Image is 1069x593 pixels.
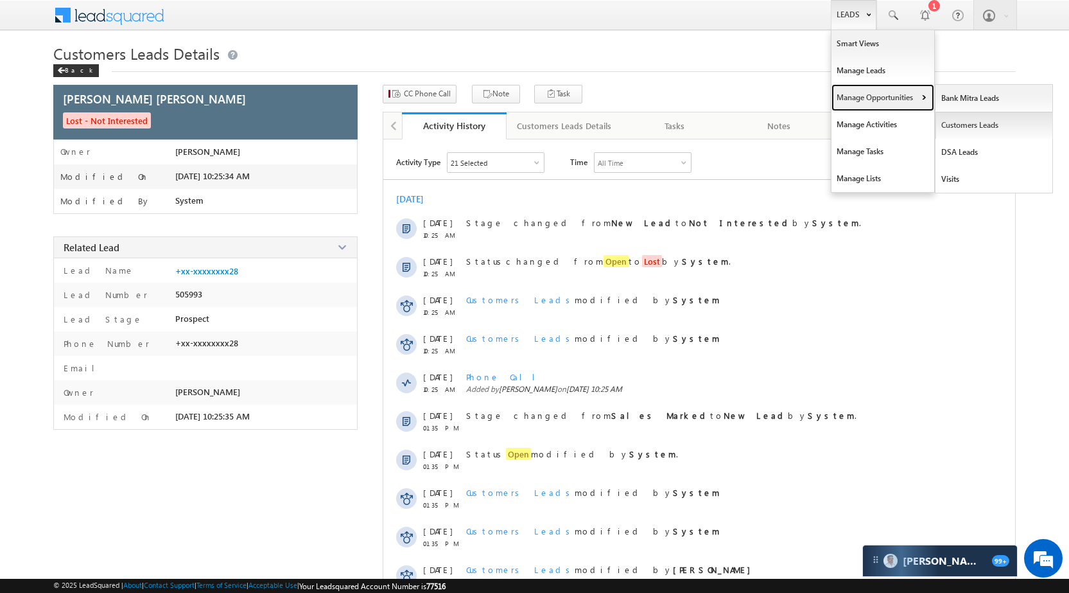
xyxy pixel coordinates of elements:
[727,112,832,139] a: Notes
[689,217,792,228] strong: Not Interested
[466,410,856,421] span: Stage changed from to by .
[673,333,720,344] strong: System
[423,308,462,316] span: 10:25 AM
[60,146,91,157] label: Owner
[423,501,462,509] span: 01:35 PM
[466,255,731,267] span: changed from to by .
[466,333,720,344] span: modified by
[248,581,297,589] a: Acceptable Use
[673,294,720,305] strong: System
[642,255,662,267] span: Lost
[466,526,720,536] span: modified by
[175,195,204,206] span: System
[423,270,462,278] span: 10:25 AM
[862,545,1018,577] div: carter-dragCarter[PERSON_NAME]99+
[423,564,452,575] span: [DATE]
[466,333,575,344] span: Customers Leads
[633,118,716,134] div: Tasks
[992,555,1009,567] span: 99+
[175,338,238,348] span: +xx-xxxxxxxx28
[423,385,462,393] span: 10:25 AM
[466,294,720,305] span: modified by
[812,217,859,228] strong: System
[673,564,757,575] strong: [PERSON_NAME]
[611,217,675,228] strong: New Lead
[22,67,54,84] img: d_60004797649_company_0_60004797649
[423,256,452,267] span: [DATE]
[423,217,452,228] span: [DATE]
[402,112,507,139] a: Activity History
[629,448,676,459] strong: System
[60,411,152,422] label: Modified On
[175,289,202,299] span: 505993
[60,338,150,349] label: Phone Number
[831,111,934,138] a: Manage Activities
[423,487,452,498] span: [DATE]
[196,581,247,589] a: Terms of Service
[423,448,452,459] span: [DATE]
[466,256,506,267] span: Status
[423,294,452,305] span: [DATE]
[175,266,238,276] span: +xx-xxxxxxxx28
[451,159,487,167] div: 21 Selected
[466,487,575,498] span: Customers Leads
[423,540,462,547] span: 01:35 PM
[724,410,788,421] strong: New Lead
[935,85,1053,112] a: Bank Mitra Leads
[448,153,544,172] div: Owner Changed,Status Changed,Stage Changed,Source Changed,Notes & 16 more..
[144,581,195,589] a: Contact Support
[175,171,250,181] span: [DATE] 10:25:34 AM
[682,256,729,267] strong: System
[60,362,105,373] label: Email
[831,30,934,57] a: Smart Views
[60,265,134,276] label: Lead Name
[423,231,462,239] span: 10:25 AM
[466,526,575,536] span: Customers Leads
[570,152,587,172] span: Time
[831,138,934,165] a: Manage Tasks
[566,384,622,394] span: [DATE] 10:25 AM
[396,193,438,205] div: [DATE]
[623,112,727,139] a: Tasks
[60,289,148,300] label: Lead Number
[175,396,233,413] em: Start Chat
[466,564,575,575] span: Customers Leads
[673,526,720,536] strong: System
[423,371,452,382] span: [DATE]
[63,91,246,107] span: [PERSON_NAME] [PERSON_NAME]
[53,64,99,77] div: Back
[466,448,678,460] span: Status modified by .
[598,159,623,167] div: All Time
[404,88,451,100] span: CC Phone Call
[507,112,623,139] a: Customers Leads Details
[412,119,497,132] div: Activity History
[67,67,216,84] div: Chat with us now
[60,172,149,182] label: Modified On
[175,314,209,324] span: Prospect
[299,581,446,591] span: Your Leadsquared Account Number is
[831,57,934,84] a: Manage Leads
[466,217,861,228] span: Stage changed from to by .
[673,487,720,498] strong: System
[423,347,462,355] span: 10:25 AM
[831,84,934,111] a: Manage Opportunities
[423,410,452,421] span: [DATE]
[935,139,1053,166] a: DSA Leads
[472,85,520,103] button: Note
[175,146,240,157] span: [PERSON_NAME]
[534,85,582,103] button: Task
[423,463,462,470] span: 01:35 PM
[611,410,710,421] strong: Sales Marked
[123,581,142,589] a: About
[396,152,440,172] span: Activity Type
[466,294,575,305] span: Customers Leads
[466,384,961,394] span: Added by on
[423,333,452,344] span: [DATE]
[60,314,143,324] label: Lead Stage
[426,581,446,591] span: 77516
[60,196,151,206] label: Modified By
[517,118,611,134] div: Customers Leads Details
[935,112,1053,139] a: Customers Leads
[211,6,241,37] div: Minimize live chat window
[466,564,757,575] span: modified by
